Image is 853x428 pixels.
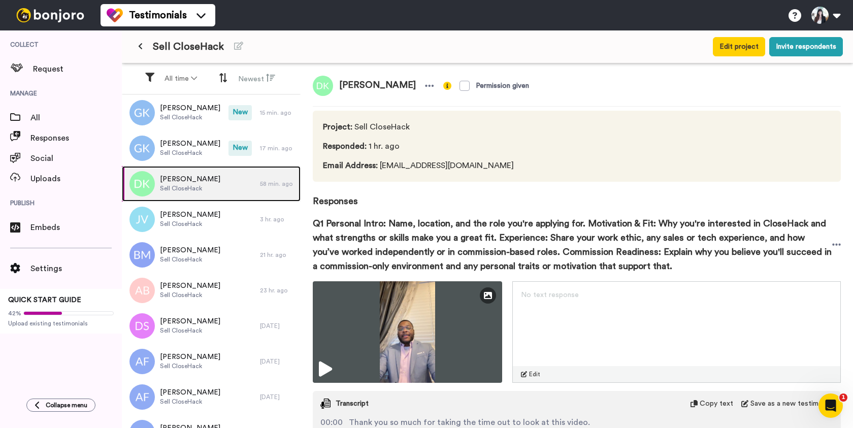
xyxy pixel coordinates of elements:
span: Responses [30,132,122,144]
div: 23 hr. ago [260,286,296,294]
img: ab.png [129,278,155,303]
span: [PERSON_NAME] [333,76,422,96]
span: Sell CloseHack [160,113,220,121]
button: All time [158,70,203,88]
span: [PERSON_NAME] [160,174,220,184]
img: af.png [129,384,155,410]
span: Q1 Personal Intro: Name, location, and the role you're applying for. Motivation & Fit: Why you're... [313,216,832,273]
span: New [228,105,252,120]
span: Embeds [30,221,122,234]
iframe: Intercom live chat [818,393,843,418]
img: gk.png [129,136,155,161]
img: info-yellow.svg [443,82,451,90]
img: bm.png [129,242,155,268]
span: Transcript [336,399,369,409]
a: [PERSON_NAME]Sell CloseHack[DATE] [122,379,301,415]
span: Collapse menu [46,401,87,409]
button: Invite respondents [769,37,843,56]
img: dk.png [129,171,155,196]
span: Testimonials [129,8,187,22]
span: Email Address : [323,161,378,170]
span: Uploads [30,173,122,185]
div: [DATE] [260,393,296,401]
img: ce2b4e8a-fad5-4db6-af1c-8ec3b6f5d5b9-thumbnail_full-1755714790.jpg [313,281,502,383]
button: Newest [232,69,281,88]
span: Sell CloseHack [160,149,220,157]
span: Copy text [700,399,733,409]
span: Responded : [323,142,367,150]
span: [PERSON_NAME] [160,245,220,255]
span: Request [33,63,122,75]
img: jv.png [129,207,155,232]
span: Upload existing testimonials [8,319,114,327]
span: [PERSON_NAME] [160,352,220,362]
span: Responses [313,182,841,208]
span: [PERSON_NAME] [160,210,220,220]
span: No text response [521,291,579,299]
span: 1 hr. ago [323,140,514,152]
button: Collapse menu [26,399,95,412]
span: Sell CloseHack [160,326,220,335]
span: [PERSON_NAME] [160,316,220,326]
div: [DATE] [260,322,296,330]
span: QUICK START GUIDE [8,297,81,304]
div: Permission given [476,81,529,91]
span: 42% [8,309,21,317]
img: gk.png [129,100,155,125]
span: Sell CloseHack [160,291,220,299]
span: [EMAIL_ADDRESS][DOMAIN_NAME] [323,159,514,172]
span: All [30,112,122,124]
a: [PERSON_NAME]Sell CloseHack[DATE] [122,344,301,379]
span: [PERSON_NAME] [160,103,220,113]
span: New [228,141,252,156]
span: Edit [529,370,540,378]
div: 58 min. ago [260,180,296,188]
div: 3 hr. ago [260,215,296,223]
img: tm-color.svg [107,7,123,23]
img: bj-logo-header-white.svg [12,8,88,22]
span: Project : [323,123,352,131]
span: Sell CloseHack [160,362,220,370]
button: Edit project [713,37,765,56]
span: Sell CloseHack [153,40,224,54]
img: transcript.svg [320,399,331,409]
div: [DATE] [260,357,296,366]
span: Settings [30,262,122,275]
span: Social [30,152,122,164]
span: [PERSON_NAME] [160,281,220,291]
span: Sell CloseHack [160,255,220,264]
span: Sell CloseHack [160,398,220,406]
a: [PERSON_NAME]Sell CloseHack3 hr. ago [122,202,301,237]
span: Sell CloseHack [323,121,514,133]
span: Sell CloseHack [160,184,220,192]
img: ds.png [129,313,155,339]
span: Save as a new testimonial [750,399,833,409]
span: Sell CloseHack [160,220,220,228]
div: 15 min. ago [260,109,296,117]
span: [PERSON_NAME] [160,139,220,149]
a: [PERSON_NAME]Sell CloseHack21 hr. ago [122,237,301,273]
div: 21 hr. ago [260,251,296,259]
div: 17 min. ago [260,144,296,152]
a: [PERSON_NAME]Sell CloseHack58 min. ago [122,166,301,202]
img: af.png [129,349,155,374]
img: dk.png [313,76,333,96]
a: [PERSON_NAME]Sell CloseHack23 hr. ago [122,273,301,308]
span: [PERSON_NAME] [160,387,220,398]
a: [PERSON_NAME]Sell CloseHack[DATE] [122,308,301,344]
a: [PERSON_NAME]Sell CloseHackNew17 min. ago [122,130,301,166]
span: 1 [839,393,847,402]
a: [PERSON_NAME]Sell CloseHackNew15 min. ago [122,95,301,130]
